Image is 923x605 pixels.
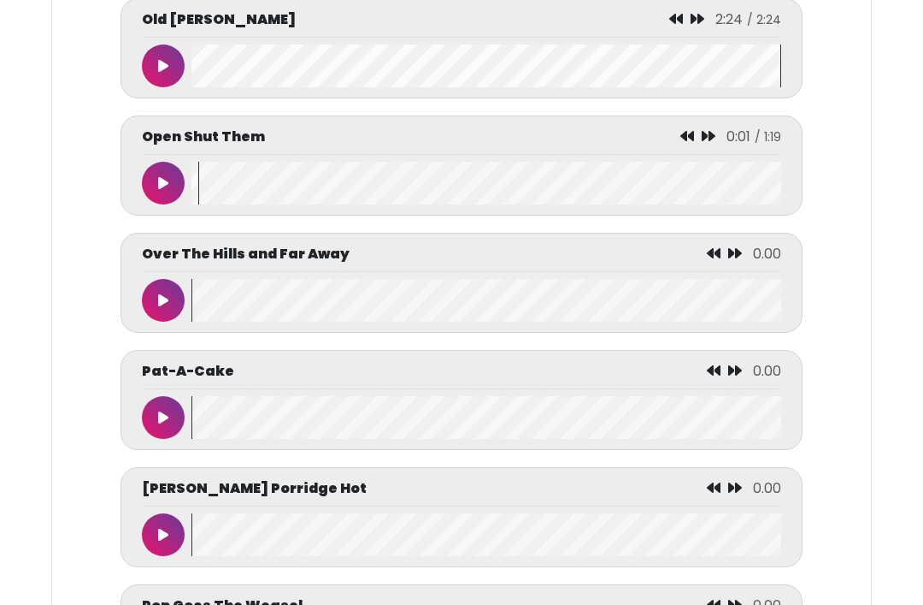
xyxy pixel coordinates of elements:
span: 0:01 [726,127,750,146]
span: 0.00 [753,478,781,498]
p: Open Shut Them [142,127,265,147]
span: / 1:19 [755,128,781,145]
p: Pat-A-Cake [142,361,234,382]
p: Old [PERSON_NAME] [142,9,296,30]
p: Over The Hills and Far Away [142,244,350,264]
span: / 2:24 [747,11,781,28]
span: 0.00 [753,361,781,381]
p: [PERSON_NAME] Porridge Hot [142,478,367,499]
span: 0.00 [753,244,781,264]
span: 2:24 [715,9,743,29]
